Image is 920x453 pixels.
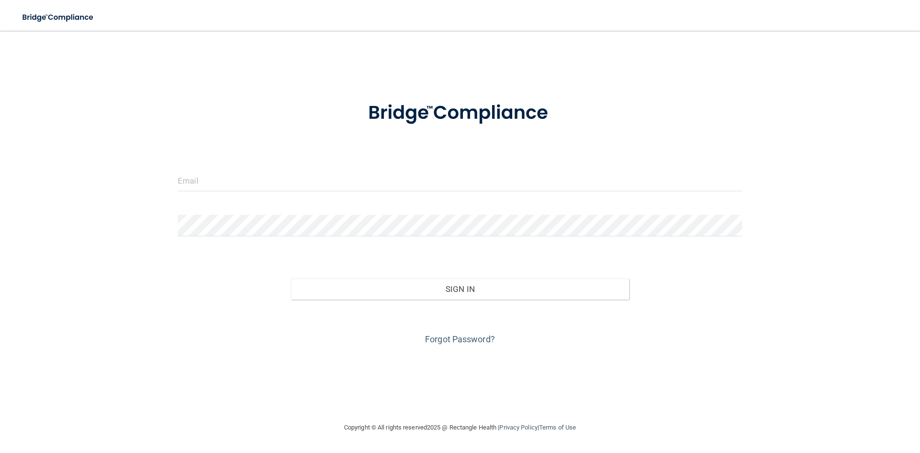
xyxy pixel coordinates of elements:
[499,424,537,431] a: Privacy Policy
[291,279,630,300] button: Sign In
[285,412,635,443] div: Copyright © All rights reserved 2025 @ Rectangle Health | |
[539,424,576,431] a: Terms of Use
[425,334,495,344] a: Forgot Password?
[348,88,572,138] img: bridge_compliance_login_screen.278c3ca4.svg
[14,8,103,27] img: bridge_compliance_login_screen.278c3ca4.svg
[178,170,742,191] input: Email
